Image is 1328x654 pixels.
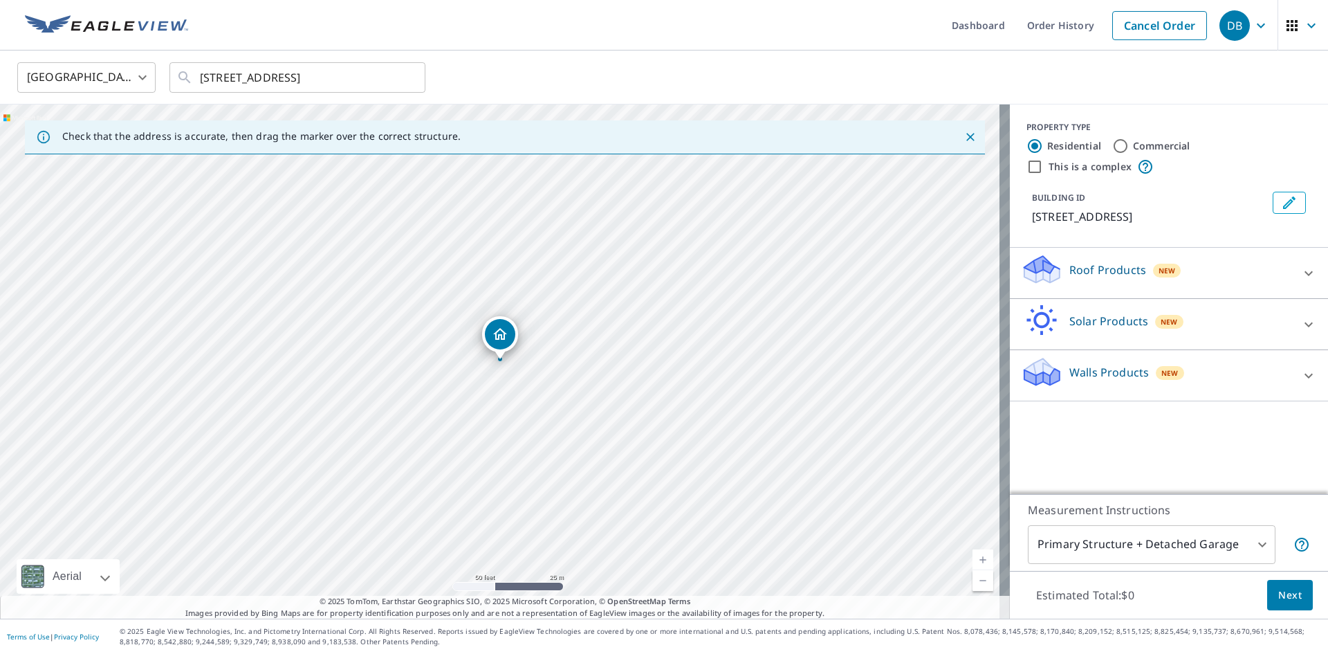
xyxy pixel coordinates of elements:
[1069,262,1146,278] p: Roof Products
[1032,192,1085,203] p: BUILDING ID
[7,633,99,641] p: |
[1021,356,1317,395] div: Walls ProductsNew
[1026,121,1311,134] div: PROPERTY TYPE
[1028,502,1310,518] p: Measurement Instructions
[1069,313,1148,329] p: Solar Products
[1021,305,1317,344] div: Solar ProductsNew
[62,130,461,143] p: Check that the address is accurate, then drag the marker over the correct structure.
[120,626,1321,647] p: © 2025 Eagle View Technologies, Inc. and Pictometry International Corp. All Rights Reserved. Repo...
[1021,253,1317,293] div: Roof ProductsNew
[1293,536,1310,553] span: Your report will include the primary structure and a detached garage if one exists.
[320,596,691,608] span: © 2025 TomTom, Earthstar Geographics SIO, © 2025 Microsoft Corporation, ©
[482,316,518,359] div: Dropped pin, building 1, Residential property, 700 Petit Rd Waco, TX 76708
[1047,139,1101,153] label: Residential
[972,570,993,591] a: Current Level 19, Zoom Out
[54,632,99,642] a: Privacy Policy
[1112,11,1207,40] a: Cancel Order
[17,559,120,594] div: Aerial
[1133,139,1190,153] label: Commercial
[1219,10,1250,41] div: DB
[25,15,188,36] img: EV Logo
[1161,316,1178,327] span: New
[1032,208,1267,225] p: [STREET_ADDRESS]
[1028,525,1275,564] div: Primary Structure + Detached Garage
[1069,364,1149,381] p: Walls Products
[961,128,979,146] button: Close
[1049,160,1132,174] label: This is a complex
[17,58,156,97] div: [GEOGRAPHIC_DATA]
[48,559,86,594] div: Aerial
[972,549,993,570] a: Current Level 19, Zoom In
[607,596,665,606] a: OpenStreetMap
[1159,265,1176,276] span: New
[668,596,691,606] a: Terms
[1273,192,1306,214] button: Edit building 1
[200,58,397,97] input: Search by address or latitude-longitude
[1278,587,1302,604] span: Next
[1025,580,1145,610] p: Estimated Total: $0
[1267,580,1313,611] button: Next
[1161,367,1179,379] span: New
[7,632,50,642] a: Terms of Use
